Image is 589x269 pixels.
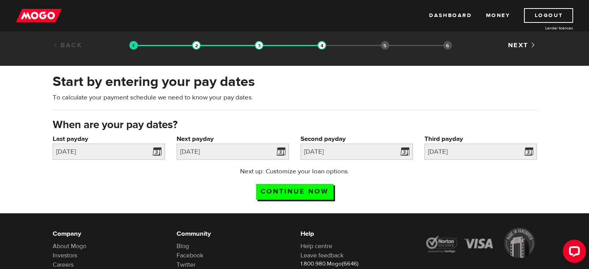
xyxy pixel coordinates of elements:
[177,261,196,269] a: Twitter
[192,41,201,50] img: transparent-188c492fd9eaac0f573672f40bb141c2.gif
[177,134,289,144] label: Next payday
[515,25,573,31] a: Lender licences
[53,229,165,238] h6: Company
[53,93,537,102] p: To calculate your payment schedule we need to know your pay dates.
[53,134,165,144] label: Last payday
[301,252,343,259] a: Leave feedback
[255,41,263,50] img: transparent-188c492fd9eaac0f573672f40bb141c2.gif
[556,236,589,269] iframe: LiveChat chat widget
[177,252,203,259] a: Facebook
[301,134,413,144] label: Second payday
[53,74,537,90] h2: Start by entering your pay dates
[53,119,537,131] h3: When are your pay dates?
[508,41,536,50] a: Next
[177,229,289,238] h6: Community
[318,41,326,50] img: transparent-188c492fd9eaac0f573672f40bb141c2.gif
[129,41,138,50] img: transparent-188c492fd9eaac0f573672f40bb141c2.gif
[424,228,537,258] img: legal-icons-92a2ffecb4d32d839781d1b4e4802d7b.png
[53,252,77,259] a: Investors
[53,41,82,50] a: Back
[53,261,74,269] a: Careers
[301,260,413,268] p: 1.800.980.Mogo(6646)
[16,8,62,23] img: mogo_logo-11ee424be714fa7cbb0f0f49df9e16ec.png
[429,8,472,23] a: Dashboard
[301,229,413,238] h6: Help
[424,134,537,144] label: Third payday
[218,167,371,176] p: Next up: Customize your loan options.
[177,242,189,250] a: Blog
[486,8,510,23] a: Money
[301,242,332,250] a: Help centre
[256,184,333,200] input: Continue now
[53,242,86,250] a: About Mogo
[524,8,573,23] a: Logout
